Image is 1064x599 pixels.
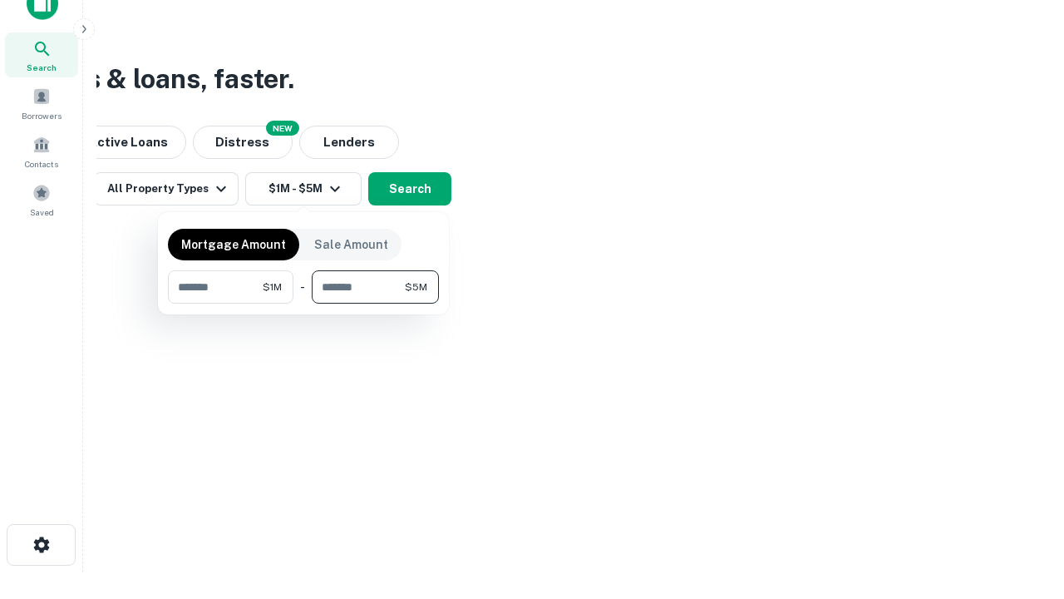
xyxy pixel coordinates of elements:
[181,235,286,254] p: Mortgage Amount
[300,270,305,304] div: -
[981,466,1064,546] iframe: Chat Widget
[314,235,388,254] p: Sale Amount
[405,280,427,295] span: $5M
[263,280,282,295] span: $1M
